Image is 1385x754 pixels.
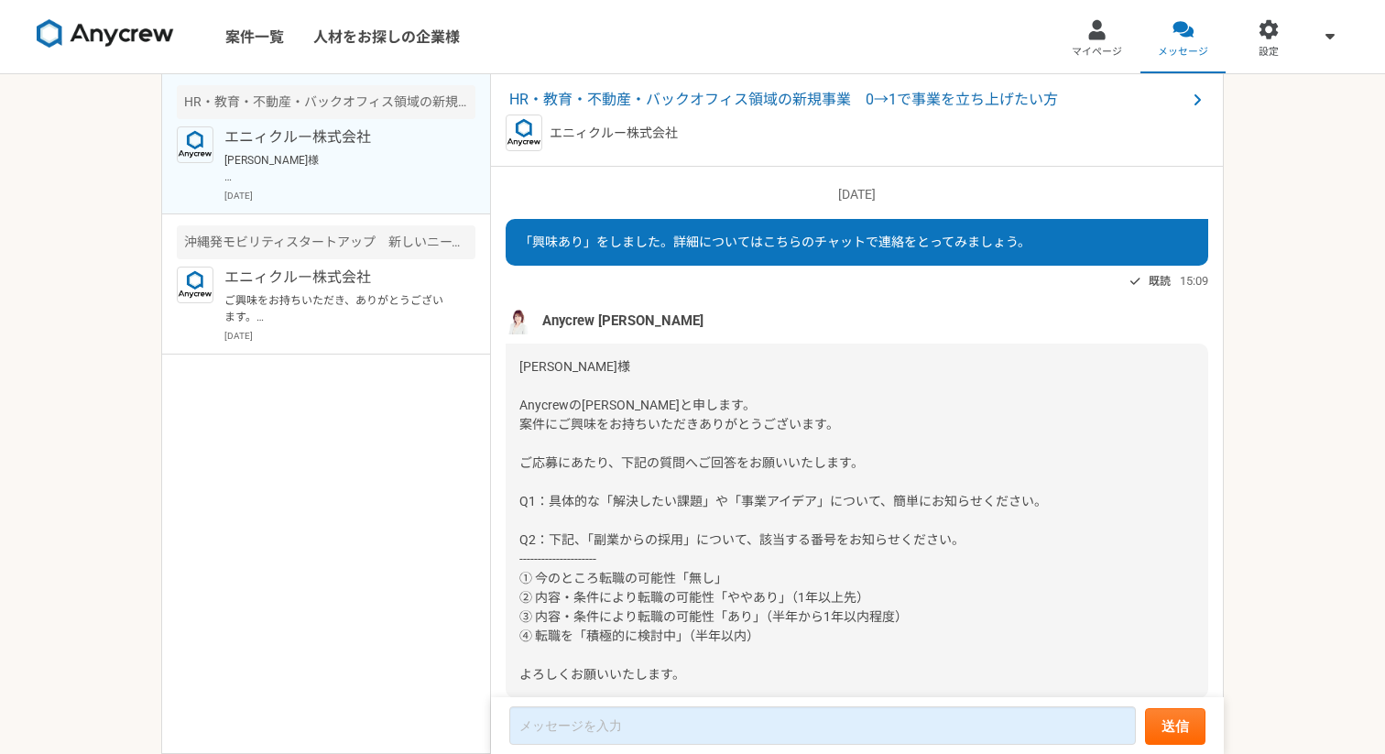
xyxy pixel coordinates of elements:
p: [PERSON_NAME]様 Anycrewの[PERSON_NAME]と申します。 案件にご興味をお持ちいただきありがとうございます。 ご応募にあたり、下記の質問へご回答をお願いいたします。 ... [224,152,451,185]
p: エニィクルー株式会社 [224,126,451,148]
img: %E5%90%8D%E7%A7%B0%E6%9C%AA%E8%A8%AD%E5%AE%9A%E3%81%AE%E3%83%87%E3%82%B6%E3%82%A4%E3%83%B3__3_.png [506,307,533,334]
span: メッセージ [1158,45,1208,60]
span: 既読 [1149,270,1171,292]
span: 設定 [1259,45,1279,60]
button: 送信 [1145,708,1205,745]
span: [PERSON_NAME]様 Anycrewの[PERSON_NAME]と申します。 案件にご興味をお持ちいただきありがとうございます。 ご応募にあたり、下記の質問へご回答をお願いいたします。 ... [519,359,1047,682]
p: ご興味をお持ちいただき、ありがとうございます。 本案件は正社員前提となる案件でして、転職のご意向はいかがでしょうか？ また、案件に掲載させていただいている事業開発や営業経験も合わせてお送りいただ... [224,292,451,325]
img: logo_text_blue_01.png [506,115,542,151]
img: logo_text_blue_01.png [177,126,213,163]
img: logo_text_blue_01.png [177,267,213,303]
p: [DATE] [224,189,475,202]
span: Anycrew [PERSON_NAME] [542,311,703,331]
p: [DATE] [224,329,475,343]
p: エニィクルー株式会社 [550,124,678,143]
div: HR・教育・不動産・バックオフィス領域の新規事業 0→1で事業を立ち上げたい方 [177,85,475,119]
span: 「興味あり」をしました。詳細についてはこちらのチャットで連絡をとってみましょう。 [519,235,1031,249]
div: 沖縄発モビリティスタートアップ 新しいニーズを開拓する新規事業開発 [177,225,475,259]
span: HR・教育・不動産・バックオフィス領域の新規事業 0→1で事業を立ち上げたい方 [509,89,1186,111]
p: エニィクルー株式会社 [224,267,451,289]
span: 15:09 [1180,272,1208,290]
p: [DATE] [506,185,1208,204]
img: 8DqYSo04kwAAAAASUVORK5CYII= [37,19,174,49]
span: マイページ [1072,45,1122,60]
